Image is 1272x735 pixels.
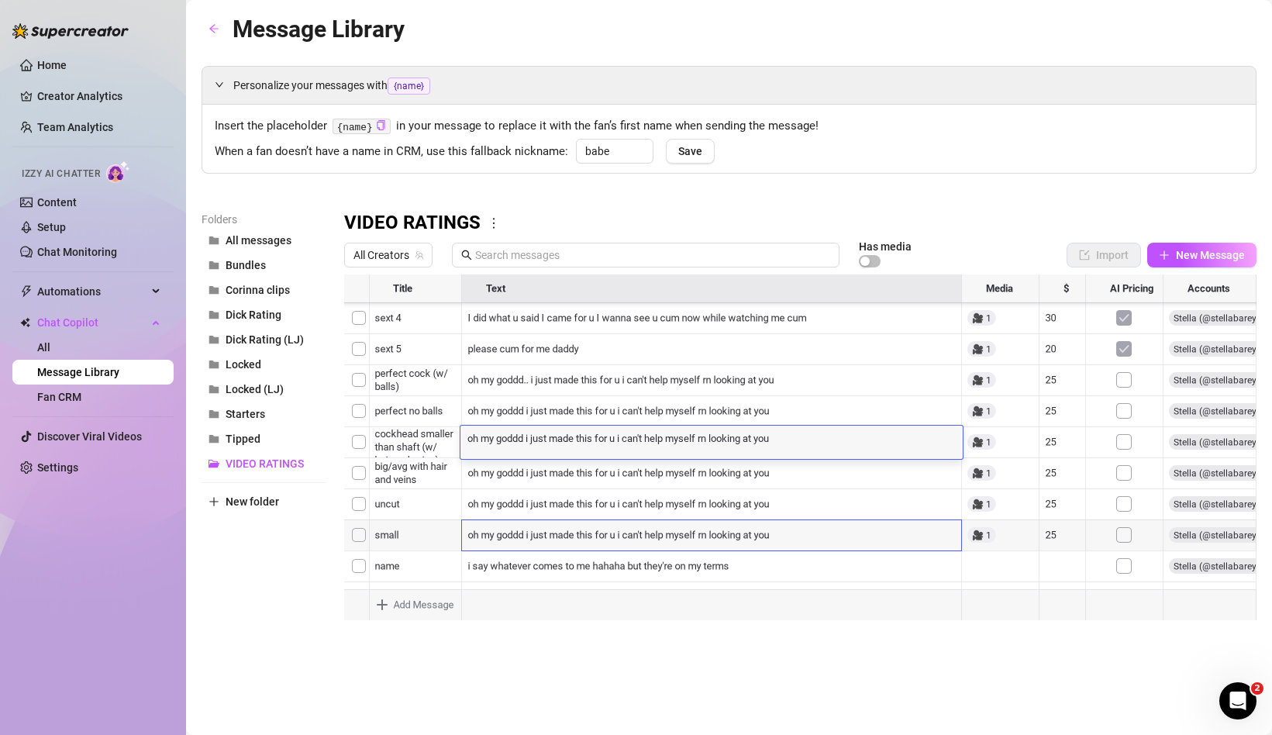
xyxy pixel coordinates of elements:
button: Tipped [202,426,326,451]
span: Insert the placeholder in your message to replace it with the fan’s first name when sending the m... [215,117,1243,136]
span: arrow-left [209,23,219,34]
span: copy [376,120,386,130]
code: {name} [333,119,391,135]
button: Starters [202,402,326,426]
span: Bundles [226,259,266,271]
button: All messages [202,228,326,253]
span: New folder [226,495,279,508]
button: Save [666,139,715,164]
article: Message Library [233,11,405,47]
a: Team Analytics [37,121,113,133]
a: Home [37,59,67,71]
span: folder [209,384,219,395]
button: VIDEO RATINGS [202,451,326,476]
span: Save [678,145,702,157]
h3: VIDEO RATINGS [344,211,481,236]
a: Content [37,196,77,209]
button: Corinna clips [202,278,326,302]
button: Bundles [202,253,326,278]
span: team [415,250,424,260]
span: New Message [1176,249,1245,261]
span: plus [1159,250,1170,261]
span: plus [209,496,219,507]
span: thunderbolt [20,285,33,298]
button: Dick Rating [202,302,326,327]
span: Automations [37,279,147,304]
button: New folder [202,489,326,514]
button: Locked (LJ) [202,377,326,402]
a: Fan CRM [37,391,81,403]
a: Setup [37,221,66,233]
a: All [37,341,50,354]
article: Has media [859,242,912,251]
button: Click to Copy [376,120,386,132]
article: Folders [202,211,326,228]
textarea: oh my goddd i just made this for u i can't help myself rn looking at you [460,430,963,444]
img: AI Chatter [106,160,130,183]
span: Dick Rating [226,309,281,321]
iframe: Intercom live chat [1219,682,1256,719]
span: folder [209,334,219,345]
span: Chat Copilot [37,310,147,335]
button: Locked [202,352,326,377]
span: When a fan doesn’t have a name in CRM, use this fallback nickname: [215,143,568,161]
input: Search messages [475,247,830,264]
span: folder [209,309,219,320]
span: folder [209,260,219,271]
a: Creator Analytics [37,84,161,109]
button: Import [1067,243,1141,267]
a: Settings [37,461,78,474]
span: Dick Rating (LJ) [226,333,304,346]
span: search [461,250,472,261]
span: All Creators [353,243,423,267]
span: Starters [226,408,265,420]
span: folder [209,359,219,370]
span: Locked (LJ) [226,383,284,395]
span: folder [209,409,219,419]
span: folder-open [209,458,219,469]
span: Personalize your messages with [233,77,1243,95]
span: {name} [388,78,430,95]
span: All messages [226,234,291,247]
span: folder [209,235,219,246]
button: Dick Rating (LJ) [202,327,326,352]
img: Chat Copilot [20,317,30,328]
span: 2 [1251,682,1263,695]
a: Chat Monitoring [37,246,117,258]
span: Tipped [226,433,260,445]
span: more [487,216,501,230]
span: VIDEO RATINGS [226,457,304,470]
span: folder [209,285,219,295]
div: Personalize your messages with{name} [202,67,1256,104]
span: Izzy AI Chatter [22,167,100,181]
span: Corinna clips [226,284,290,296]
span: folder [209,433,219,444]
a: Discover Viral Videos [37,430,142,443]
button: New Message [1147,243,1256,267]
img: logo-BBDzfeDw.svg [12,23,129,39]
span: Locked [226,358,261,371]
a: Message Library [37,366,119,378]
span: expanded [215,80,224,89]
